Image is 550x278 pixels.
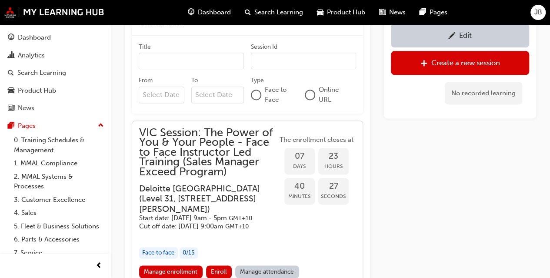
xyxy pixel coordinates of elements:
span: pages-icon [420,7,426,18]
div: Create a new session [431,59,500,67]
a: 0. Training Schedules & Management [10,134,107,157]
span: Days [284,161,315,171]
a: Analytics [3,47,107,64]
span: Enroll [211,268,227,275]
div: Edit [459,31,472,40]
span: 23 [318,151,349,161]
span: news-icon [8,104,14,112]
span: news-icon [379,7,386,18]
button: Enroll [206,265,232,278]
span: guage-icon [8,34,14,42]
div: Session Id [251,43,277,51]
span: Australian Eastern Standard Time GMT+10 [225,223,249,230]
span: 07 [284,151,315,161]
span: Dashboard [198,7,231,17]
span: 40 [284,181,315,191]
input: To [191,87,244,103]
div: Face to face [139,247,178,259]
span: The enrollment closes at [277,135,356,145]
a: 5. Fleet & Business Solutions [10,220,107,233]
span: JB [534,7,542,17]
input: From [139,87,184,103]
div: From [139,76,153,85]
a: car-iconProduct Hub [310,3,372,21]
button: Pages [3,118,107,134]
a: News [3,100,107,116]
div: Analytics [18,50,45,60]
a: 7. Service [10,246,107,260]
span: search-icon [8,69,14,77]
a: 4. Sales [10,206,107,220]
h5: Cut off date: [DATE] 9:00am [139,222,263,231]
span: plus-icon [420,60,428,68]
span: guage-icon [188,7,194,18]
span: Hours [318,161,349,171]
span: Pages [430,7,447,17]
span: pencil-icon [448,32,456,41]
a: search-iconSearch Learning [238,3,310,21]
span: Face to Face [265,85,298,104]
span: search-icon [245,7,251,18]
span: Minutes [284,191,315,201]
span: pages-icon [8,122,14,130]
span: Online URL [319,85,349,104]
button: DashboardAnalyticsSearch LearningProduct HubNews [3,28,107,118]
span: chart-icon [8,52,14,60]
a: news-iconNews [372,3,413,21]
a: Manage enrollment [139,265,203,278]
a: Product Hub [3,83,107,99]
div: 0 / 15 [180,247,198,259]
span: up-icon [98,120,104,131]
div: Product Hub [18,86,56,96]
a: guage-iconDashboard [181,3,238,21]
span: 27 [318,181,349,191]
img: mmal [4,7,104,18]
span: News [389,7,406,17]
a: pages-iconPages [413,3,454,21]
span: prev-icon [96,261,102,271]
div: News [18,103,34,113]
a: 6. Parts & Accessories [10,233,107,246]
a: 3. Customer Excellence [10,193,107,207]
span: Search Learning [254,7,303,17]
span: car-icon [317,7,323,18]
input: Session Id [251,53,356,69]
a: Edit [391,23,529,47]
div: Search Learning [17,68,66,78]
span: Product Hub [327,7,365,17]
a: 2. MMAL Systems & Processes [10,170,107,193]
div: Pages [18,121,36,131]
input: Title [139,53,244,69]
a: Create a new session [391,51,529,75]
a: Manage attendance [235,265,299,278]
span: car-icon [8,87,14,95]
button: JB [530,5,546,20]
a: Dashboard [3,30,107,46]
h3: Deloitte [GEOGRAPHIC_DATA] ( Level 31, [STREET_ADDRESS][PERSON_NAME] ) [139,184,263,214]
div: Title [139,43,151,51]
div: Dashboard [18,33,51,43]
div: No recorded learning [445,82,522,105]
span: Australian Eastern Standard Time GMT+10 [229,214,252,222]
a: 1. MMAL Compliance [10,157,107,170]
a: Search Learning [3,65,107,81]
span: VIC Session: The Power of You & Your People - Face to Face Instructor Led Training (Sales Manager... [139,128,277,177]
div: To [191,76,198,85]
h5: Start date: [DATE] 9am - 5pm [139,214,263,222]
span: Seconds [318,191,349,201]
div: Type [251,76,264,85]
